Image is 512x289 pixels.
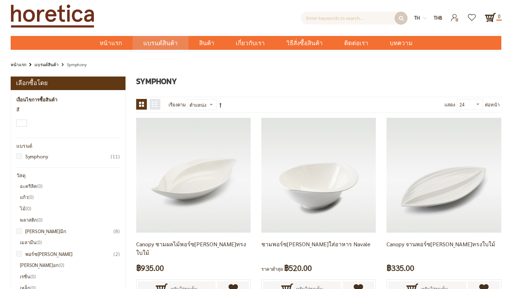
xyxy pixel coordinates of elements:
span: บทความ [390,36,412,51]
label: เรียงตาม [169,99,186,110]
span: 0 [36,239,42,245]
a: หน้าแรก [89,36,133,50]
span: 0 [28,194,34,200]
span: 0 [496,12,502,21]
img: dropdown-icon.svg [423,16,427,20]
span: ต่อหน้า [485,99,500,110]
span: 0 [37,183,43,189]
span: เกี่ยวกับเรา [236,36,265,51]
strong: เงื่อนไขการซื้อสินค้า [16,96,57,104]
li: แก้ว [20,193,120,201]
li: ไม้ [20,205,120,212]
span: 8 [113,227,120,235]
a: [PERSON_NAME]มิก [20,227,120,235]
a: แบรนด์สินค้า [133,36,188,50]
a: Symphony [20,152,120,160]
div: วัสดุ [16,173,120,178]
span: 0 [59,262,64,268]
div: แบรนด์ [16,143,120,149]
span: ฿935.00 [136,261,164,274]
img: ceramic plate, porcelain, muti-purpose plate, serving platters, serving plate, serving pieces, fo... [386,118,501,232]
strong: Symphony [67,62,87,67]
a: สินค้า [188,36,225,50]
span: แสดง [444,101,455,107]
a: ติดต่อเรา [334,36,379,50]
span: ฿520.00 [284,261,312,274]
a: Canopy ชามผลไม้พอร์ซ[PERSON_NAME]ทรงใบใม้ [136,240,246,256]
li: [PERSON_NAME]อก [20,261,120,269]
a: แบรนด์สินค้า [34,61,59,68]
span: ราคาต่ำสุด [261,266,283,272]
a: วิธีสั่งซื้อสินค้า [276,36,334,50]
strong: ตาราง [136,99,147,110]
span: ติดต่อเรา [344,36,368,51]
img: Horetica.com [11,4,94,28]
a: ชามพอร์ซ[PERSON_NAME]ใส่อาหาร Navale [261,240,370,248]
a: รายการโปรด [464,12,481,18]
span: 2 [113,250,120,258]
span: สินค้า [199,36,214,51]
span: th [414,15,420,21]
span: 0 [26,205,31,211]
li: พลาสติก [20,216,120,224]
img: ชามพอร์ซเลนใส่อาหาร Navale [261,118,376,232]
li: เรซิ่น [20,273,120,280]
span: 11 [111,152,120,160]
span: วิธีสั่งซื้อสินค้า [286,36,323,51]
a: พอร์ซ[PERSON_NAME] [20,250,120,258]
span: ฿335.00 [386,261,414,274]
span: 0 [30,273,36,279]
strong: เลือกซื้อโดย [16,78,48,88]
a: ชามพอร์ซเลนใส่อาหาร Navale [261,172,376,178]
a: 0 [485,12,496,23]
a: เกี่ยวกับเรา [225,36,276,50]
span: THB [434,15,442,21]
span: Symphony [136,75,177,87]
span: หน้าแรก [100,38,122,48]
a: ceramic bowl, porcelain, multi-purpose bowl, salad bowl, fruit bowl, serving bowl, serving pieces... [136,172,251,178]
div: สี [16,107,120,112]
img: ceramic bowl, porcelain, multi-purpose bowl, salad bowl, fruit bowl, serving bowl, serving pieces... [136,118,251,232]
span: แบรนด์สินค้า [143,36,178,51]
a: บทความ [379,36,423,50]
a: Canopy จานพอร์ซ[PERSON_NAME]ทรงใบใม้ [386,240,495,248]
a: หน้าแรก [11,61,26,68]
a: เข้าสู่ระบบ [446,12,464,18]
li: อะคริลิค [20,182,120,190]
a: ceramic plate, porcelain, muti-purpose plate, serving platters, serving plate, serving pieces, fo... [386,172,501,178]
span: 0 [37,217,43,223]
li: เมลามีน [20,238,120,246]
